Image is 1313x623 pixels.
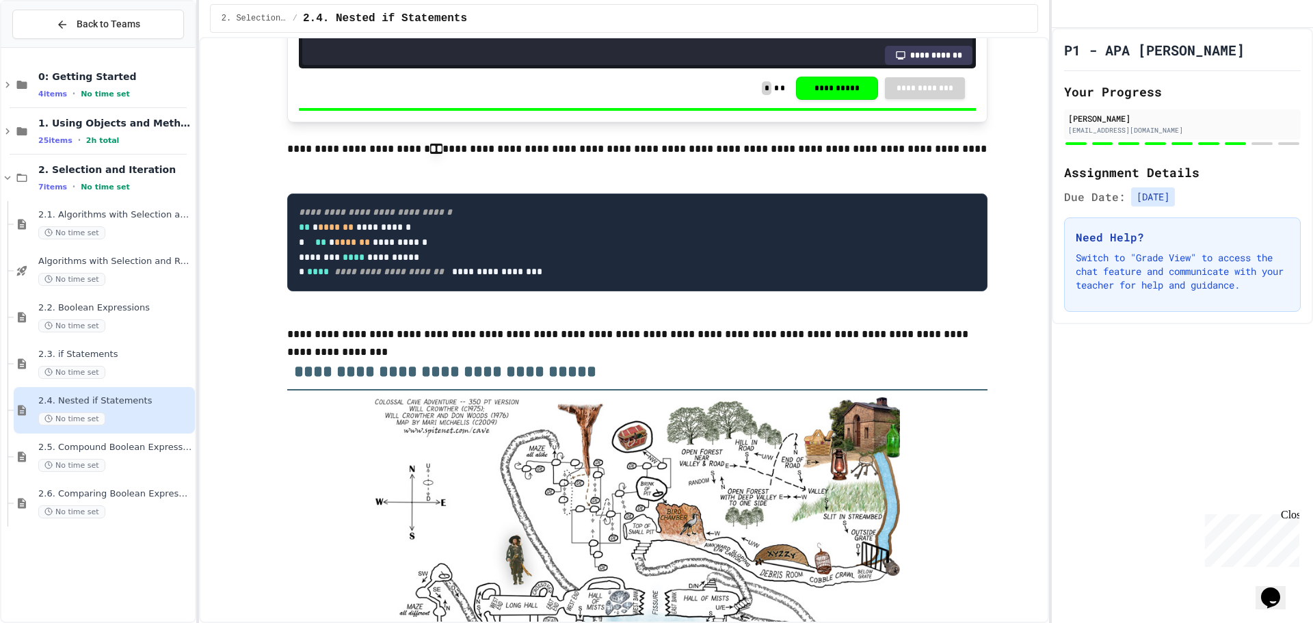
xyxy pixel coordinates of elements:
[38,412,105,425] span: No time set
[38,117,192,129] span: 1. Using Objects and Methods
[38,209,192,221] span: 2.1. Algorithms with Selection and Repetition
[81,183,130,191] span: No time set
[1068,125,1297,135] div: [EMAIL_ADDRESS][DOMAIN_NAME]
[1199,509,1299,567] iframe: chat widget
[303,10,467,27] span: 2.4. Nested if Statements
[38,505,105,518] span: No time set
[78,135,81,146] span: •
[1256,568,1299,609] iframe: chat widget
[222,13,287,24] span: 2. Selection and Iteration
[38,90,67,98] span: 4 items
[38,163,192,176] span: 2. Selection and Iteration
[38,183,67,191] span: 7 items
[38,459,105,472] span: No time set
[1064,163,1301,182] h2: Assignment Details
[38,273,105,286] span: No time set
[5,5,94,87] div: Chat with us now!Close
[38,226,105,239] span: No time set
[38,395,192,407] span: 2.4. Nested if Statements
[38,349,192,360] span: 2.3. if Statements
[38,256,192,267] span: Algorithms with Selection and Repetition - Topic 2.1
[38,488,192,500] span: 2.6. Comparing Boolean Expressions ([PERSON_NAME] Laws)
[1131,187,1175,207] span: [DATE]
[38,366,105,379] span: No time set
[1068,112,1297,124] div: [PERSON_NAME]
[77,17,140,31] span: Back to Teams
[1064,40,1245,59] h1: P1 - APA [PERSON_NAME]
[1076,229,1289,246] h3: Need Help?
[81,90,130,98] span: No time set
[72,181,75,192] span: •
[72,88,75,99] span: •
[1064,189,1126,205] span: Due Date:
[1064,82,1301,101] h2: Your Progress
[38,319,105,332] span: No time set
[38,302,192,314] span: 2.2. Boolean Expressions
[38,136,72,145] span: 25 items
[86,136,120,145] span: 2h total
[38,70,192,83] span: 0: Getting Started
[293,13,297,24] span: /
[38,442,192,453] span: 2.5. Compound Boolean Expressions
[1076,251,1289,292] p: Switch to "Grade View" to access the chat feature and communicate with your teacher for help and ...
